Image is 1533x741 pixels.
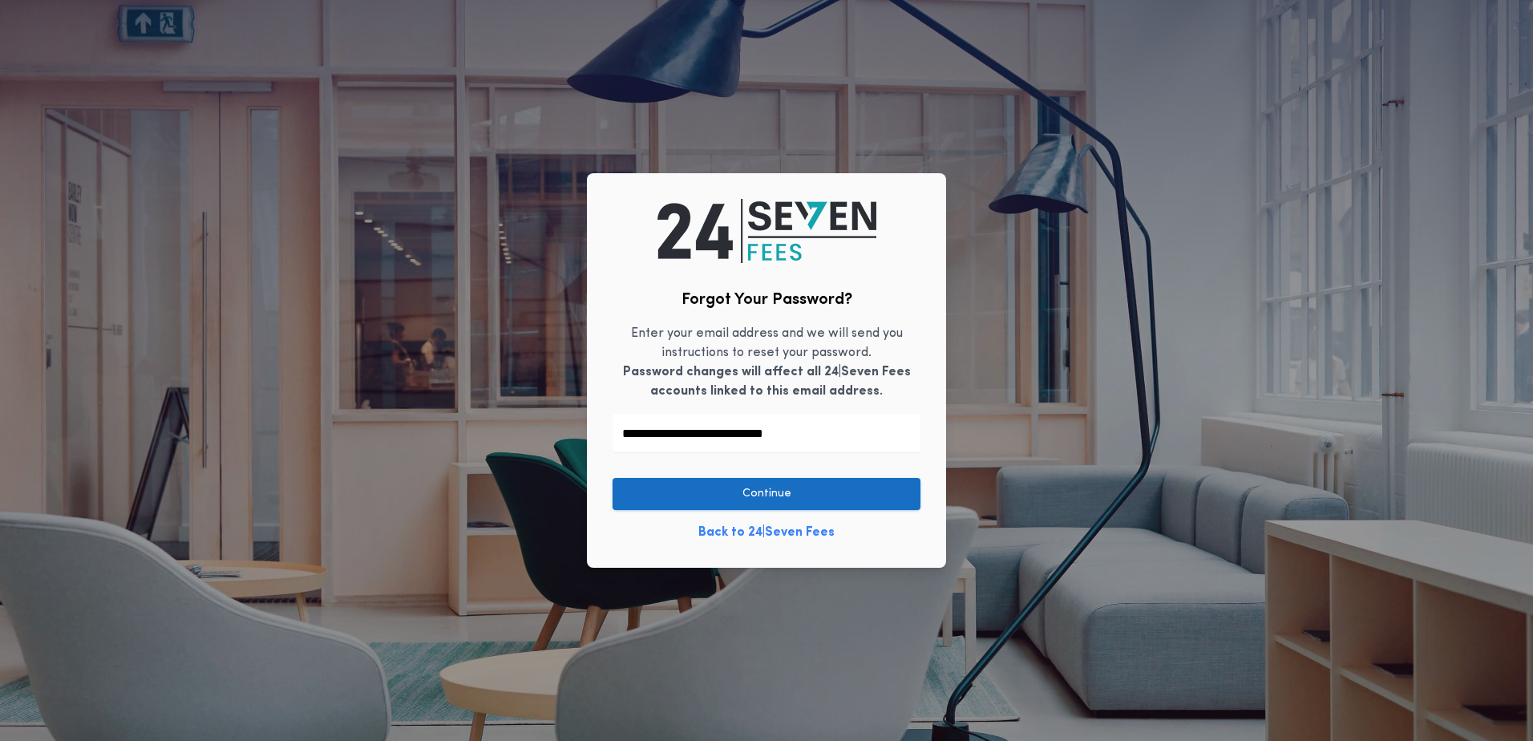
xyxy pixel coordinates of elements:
[698,523,835,542] a: Back to 24|Seven Fees
[682,289,852,311] h2: Forgot Your Password?
[613,324,920,401] p: Enter your email address and we will send you instructions to reset your password.
[613,478,920,510] button: Continue
[623,366,911,398] b: Password changes will affect all 24|Seven Fees accounts linked to this email address.
[657,199,876,263] img: logo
